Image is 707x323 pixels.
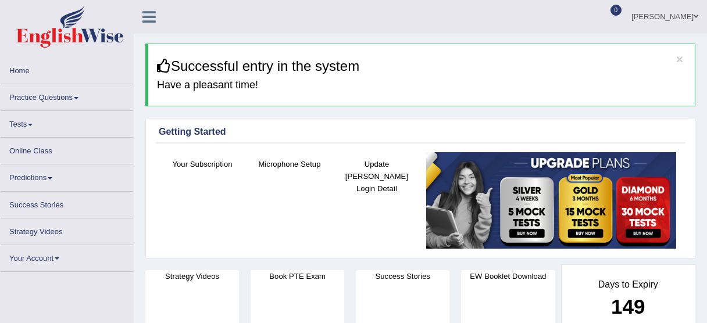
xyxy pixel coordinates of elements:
[1,218,133,241] a: Strategy Videos
[157,59,686,74] h3: Successful entry in the system
[426,152,676,249] img: small5.jpg
[159,125,682,139] div: Getting Started
[145,270,239,282] h4: Strategy Videos
[676,53,683,65] button: ×
[157,80,686,91] h4: Have a pleasant time!
[165,158,240,170] h4: Your Subscription
[1,164,133,187] a: Predictions
[356,270,449,282] h4: Success Stories
[1,138,133,160] a: Online Class
[252,158,327,170] h4: Microphone Setup
[1,58,133,80] a: Home
[339,158,415,195] h4: Update [PERSON_NAME] Login Detail
[1,245,133,268] a: Your Account
[461,270,555,282] h4: EW Booklet Download
[1,111,133,134] a: Tests
[251,270,344,282] h4: Book PTE Exam
[574,279,683,290] h4: Days to Expiry
[611,295,645,318] b: 149
[1,192,133,214] a: Success Stories
[610,5,622,16] span: 0
[1,84,133,107] a: Practice Questions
